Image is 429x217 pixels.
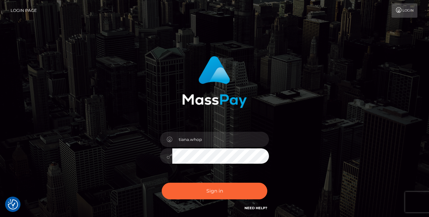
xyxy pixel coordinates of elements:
[162,183,267,199] button: Sign in
[392,3,417,18] a: Login
[244,206,267,210] a: Need Help?
[182,56,247,108] img: MassPay Login
[8,199,18,210] img: Revisit consent button
[8,199,18,210] button: Consent Preferences
[11,3,37,18] a: Login Page
[172,132,269,147] input: Username...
